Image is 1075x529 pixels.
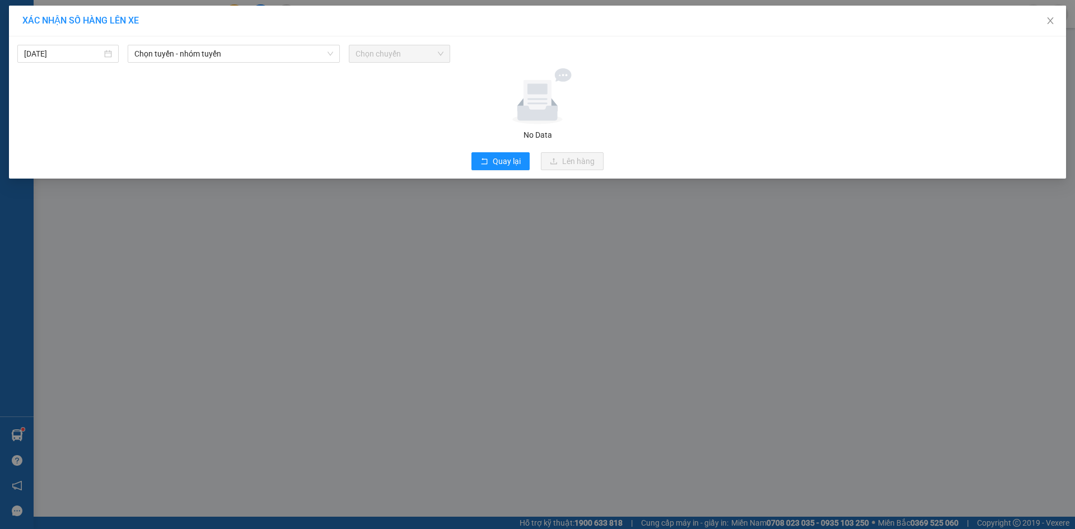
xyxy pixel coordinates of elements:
span: Chọn chuyến [356,45,443,62]
span: close [1046,16,1055,25]
button: uploadLên hàng [541,152,604,170]
span: rollback [480,157,488,166]
span: Chọn tuyến - nhóm tuyến [134,45,333,62]
button: rollbackQuay lại [471,152,530,170]
button: Close [1035,6,1066,37]
span: XÁC NHẬN SỐ HÀNG LÊN XE [22,15,139,26]
span: down [327,50,334,57]
div: No Data [16,129,1059,141]
span: Quay lại [493,155,521,167]
input: 14/09/2025 [24,48,102,60]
